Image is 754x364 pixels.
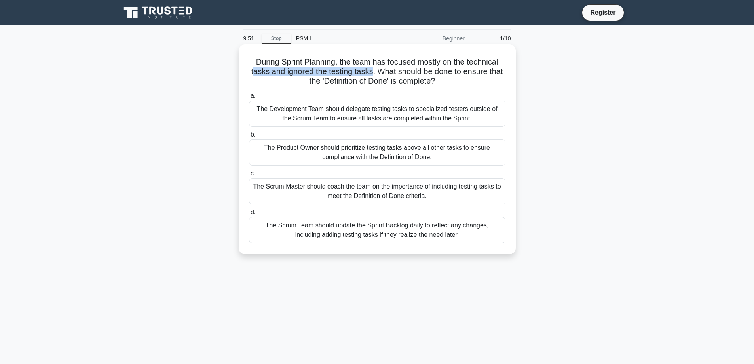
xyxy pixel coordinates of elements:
a: Stop [262,34,291,44]
h5: During Sprint Planning, the team has focused mostly on the technical tasks and ignored the testin... [248,57,506,86]
div: PSM I [291,30,400,46]
span: c. [251,170,255,177]
span: a. [251,92,256,99]
div: The Scrum Master should coach the team on the importance of including testing tasks to meet the D... [249,178,505,204]
div: The Development Team should delegate testing tasks to specialized testers outside of the Scrum Te... [249,101,505,127]
span: d. [251,209,256,215]
div: 9:51 [239,30,262,46]
span: b. [251,131,256,138]
div: Beginner [400,30,469,46]
div: The Product Owner should prioritize testing tasks above all other tasks to ensure compliance with... [249,139,505,166]
a: Register [585,8,620,17]
div: 1/10 [469,30,516,46]
div: The Scrum Team should update the Sprint Backlog daily to reflect any changes, including adding te... [249,217,505,243]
